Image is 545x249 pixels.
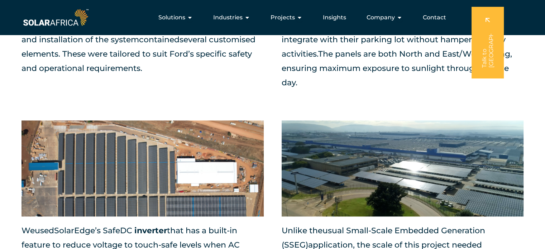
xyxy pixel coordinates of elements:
span: Company [367,13,395,22]
span: several customised elements. These were tailored to suit Ford’s specific safety and operational r... [21,35,255,73]
span: The panels are both North and East/West facing, ensuring maximum exposure to sunlight throughout ... [282,49,512,87]
span: inverter [134,226,167,235]
span: Industries [213,13,243,22]
div: Menu Toggle [90,10,452,25]
span: to integrate with their parking lot without hampering daily activities [282,20,506,59]
span: SolarEdge [54,226,95,235]
span: . [317,49,318,59]
span: Unlike the [282,226,322,235]
a: Contact [423,13,446,22]
span: used [35,226,54,235]
span: We [21,226,35,235]
span: usual [322,226,344,235]
span: ’s [95,226,101,235]
span: SafeDC [103,226,132,235]
a: Insights [323,13,346,22]
span: contained [139,35,180,44]
span: e design and installation of the system [21,20,257,44]
span: Solutions [158,13,185,22]
span: Projects [271,13,295,22]
nav: Menu [90,10,452,25]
